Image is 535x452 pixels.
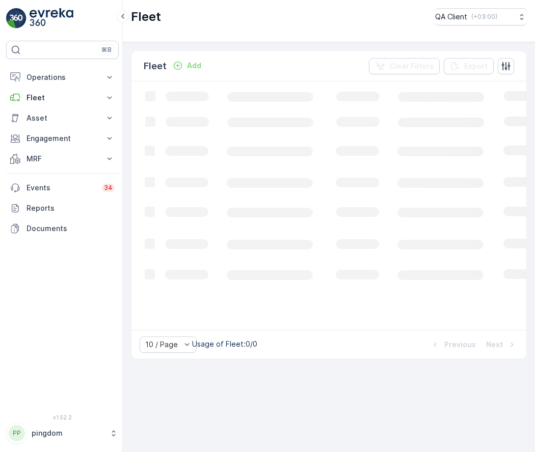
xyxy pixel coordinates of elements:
[6,422,119,444] button: PPpingdom
[26,203,115,213] p: Reports
[6,414,119,420] span: v 1.52.2
[26,223,115,234] p: Documents
[6,178,119,198] a: Events34
[389,61,434,71] p: Clear Filters
[369,58,440,74] button: Clear Filters
[131,9,161,25] p: Fleet
[187,61,201,71] p: Add
[26,93,98,103] p: Fleet
[485,338,518,351] button: Next
[104,184,113,192] p: 34
[169,60,205,72] button: Add
[192,339,257,349] p: Usage of Fleet : 0/0
[444,340,476,350] p: Previous
[429,338,477,351] button: Previous
[6,218,119,239] a: Documents
[6,67,119,88] button: Operations
[6,128,119,149] button: Engagement
[144,59,167,73] p: Fleet
[26,72,98,82] p: Operations
[486,340,503,350] p: Next
[6,88,119,108] button: Fleet
[101,46,112,54] p: ⌘B
[435,12,467,22] p: QA Client
[26,113,98,123] p: Asset
[444,58,494,74] button: Export
[26,154,98,164] p: MRF
[26,133,98,144] p: Engagement
[6,8,26,29] img: logo
[9,425,25,441] div: PP
[471,13,497,21] p: ( +03:00 )
[30,8,73,29] img: logo_light-DOdMpM7g.png
[26,183,96,193] p: Events
[32,428,104,438] p: pingdom
[464,61,488,71] p: Export
[435,8,527,25] button: QA Client(+03:00)
[6,198,119,218] a: Reports
[6,149,119,169] button: MRF
[6,108,119,128] button: Asset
